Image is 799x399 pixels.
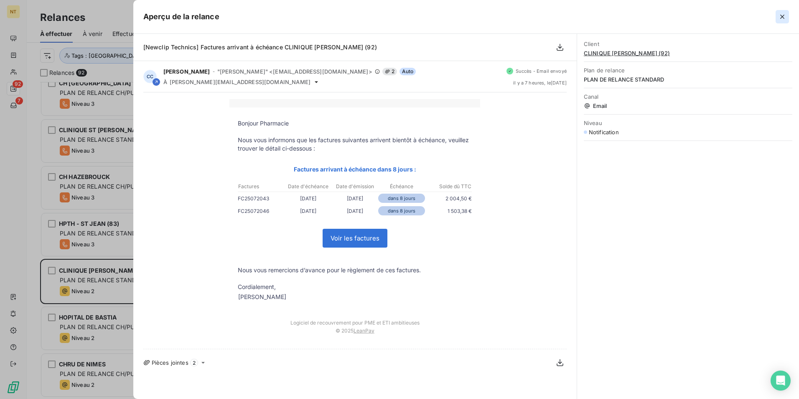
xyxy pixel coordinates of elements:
p: dans 8 jours [378,194,425,203]
span: PLAN DE RELANCE STANDARD [584,76,792,83]
span: Client [584,41,792,47]
p: Date d'émission [332,183,378,190]
p: Cordialement, [238,283,472,291]
p: [DATE] [285,207,331,215]
span: Email [584,102,792,109]
span: Canal [584,93,792,100]
p: dans 8 jours [378,206,425,215]
p: Factures [238,183,284,190]
p: Nous vous informons que les factures suivantes arrivent bientôt à échéance, veuillez trouver le d... [238,136,472,153]
span: "[PERSON_NAME]" <[EMAIL_ADDRESS][DOMAIN_NAME]> [217,68,372,75]
p: [DATE] [285,194,331,203]
p: Factures arrivant à échéance dans 8 jours : [238,164,472,174]
span: [PERSON_NAME][EMAIL_ADDRESS][DOMAIN_NAME] [170,79,310,85]
span: [PERSON_NAME] [163,68,210,75]
span: Succès - Email envoyé [516,69,567,74]
td: Logiciel de recouvrement pour PME et ETI ambitieuses [229,311,480,326]
p: FC25072046 [238,207,285,215]
p: Date d'échéance [285,183,331,190]
p: Nous vous remercions d’avance pour le règlement de ces factures. [238,266,472,274]
div: [PERSON_NAME] [238,293,286,301]
p: [DATE] [331,194,378,203]
span: À [163,79,167,85]
p: FC25072043 [238,194,285,203]
span: [Newclip Technics] Factures arrivant à échéance CLINIQUE [PERSON_NAME] (92) [143,43,377,51]
span: Plan de relance [584,67,792,74]
td: © 2025 [229,326,480,342]
p: Bonjour Pharmacie [238,119,472,128]
span: 2 [382,68,397,75]
span: - [213,69,215,74]
span: CLINIQUE [PERSON_NAME] (92) [584,50,792,56]
div: Open Intercom Messenger [771,371,791,391]
p: Solde dû TTC [425,183,471,190]
h5: Aperçu de la relance [143,11,219,23]
a: LeanPay [354,327,374,334]
p: [DATE] [331,207,378,215]
a: Voir les factures [323,229,387,247]
p: 1 503,38 € [425,207,472,215]
span: Pièces jointes [152,359,188,366]
span: 2 [190,359,198,366]
span: il y a 7 heures , le [DATE] [513,80,567,85]
span: Notification [589,129,619,136]
span: Niveau [584,120,792,126]
div: CC [143,70,157,83]
p: 2 004,50 € [425,194,472,203]
p: Échéance [379,183,425,190]
span: Auto [399,68,416,75]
